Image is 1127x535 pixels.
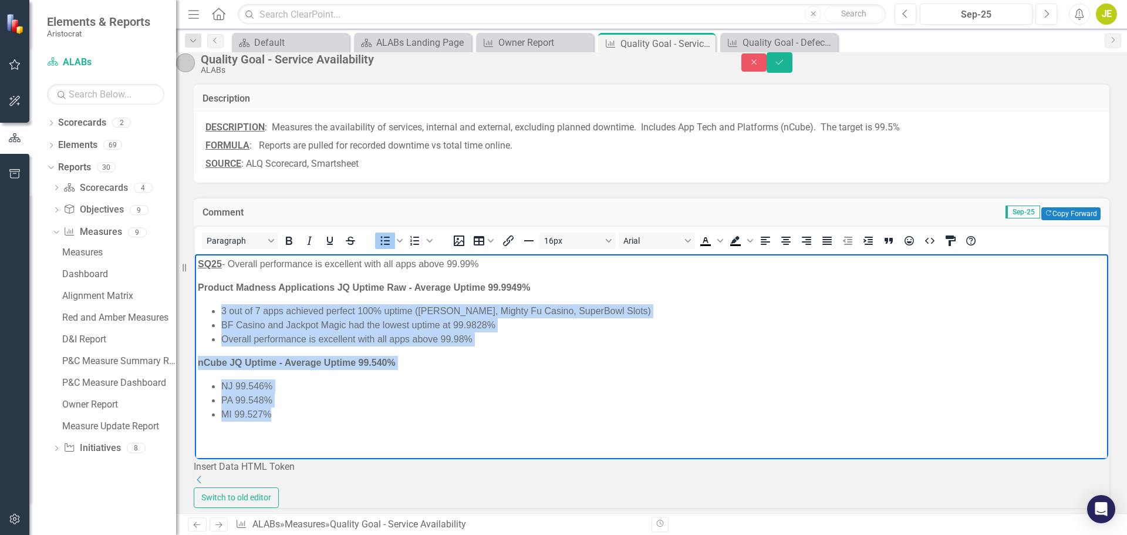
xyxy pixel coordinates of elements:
[97,162,116,172] div: 30
[376,35,468,50] div: ALABs Landing Page
[62,399,176,410] div: Owner Report
[47,29,150,38] small: Aristocrat
[127,443,146,453] div: 8
[47,84,164,105] input: Search Below...
[134,183,153,193] div: 4
[623,236,681,245] span: Arial
[920,4,1032,25] button: Sep-25
[62,291,176,301] div: Alignment Matrix
[62,378,176,388] div: P&C Measure Dashboard
[205,140,249,151] strong: FORMULA
[62,421,176,432] div: Measure Update Report
[279,233,299,249] button: Bold
[254,35,346,50] div: Default
[299,233,319,249] button: Italic
[205,122,265,133] strong: DESCRIPTION
[940,233,960,249] button: CSS Editor
[62,356,176,366] div: P&C Measure Summary Report
[375,233,404,249] div: Bullet list
[194,460,1109,474] div: Insert Data HTML Token
[59,395,176,414] a: Owner Report
[544,236,602,245] span: 16px
[59,417,176,436] a: Measure Update Report
[63,442,120,455] a: Initiatives
[498,35,591,50] div: Owner Report
[340,233,360,249] button: Strikethrough
[726,233,755,249] div: Background color Black
[449,233,469,249] button: Insert image
[838,233,858,249] button: Decrease indent
[879,233,899,249] button: Blockquote
[194,487,279,508] button: Switch to old editor
[59,243,176,262] a: Measures
[961,233,981,249] button: Help
[797,233,816,249] button: Align right
[776,233,796,249] button: Align center
[405,233,434,249] div: Numbered list
[47,56,164,69] a: ALABs
[201,66,718,75] div: ALABs
[1096,4,1117,25] button: JE
[58,116,106,130] a: Scorecards
[235,518,643,531] div: » »
[238,4,886,25] input: Search ClearPoint...
[696,233,725,249] div: Text color Black
[619,233,695,249] button: Font Arial
[743,35,835,50] div: Quality Goal - Defect Escape Rate - App Tech
[1041,207,1101,220] button: Copy Forward
[62,247,176,258] div: Measures
[62,334,176,345] div: D&I Report
[202,233,278,249] button: Block Paragraph
[824,6,883,22] button: Search
[6,14,26,34] img: ClearPoint Strategy
[58,139,97,152] a: Elements
[207,236,264,245] span: Paragraph
[59,352,176,371] a: P&C Measure Summary Report
[899,233,919,249] button: Emojis
[203,93,1101,104] h3: Description
[112,118,131,128] div: 2
[539,233,616,249] button: Font size 16px
[235,35,346,50] a: Default
[285,519,325,530] a: Measures
[59,330,176,349] a: D&I Report
[203,207,473,218] h3: Comment
[519,233,539,249] button: Horizontal line
[755,233,775,249] button: Align left
[59,308,176,327] a: Red and Amber Measures
[63,181,127,195] a: Scorecards
[357,35,468,50] a: ALABs Landing Page
[130,205,149,215] div: 9
[479,35,591,50] a: Owner Report
[128,227,147,237] div: 9
[498,233,518,249] button: Insert/edit link
[470,233,498,249] button: Table
[201,53,718,66] div: Quality Goal - Service Availability
[205,122,900,133] span: : Measures the availability of services, internal and external, excluding planned downtime. Inclu...
[841,9,866,18] span: Search
[205,137,1098,155] p: : Reports are pulled for recorded downtime vs total time online.
[252,519,280,530] a: ALABs
[59,265,176,284] a: Dashboard
[817,233,837,249] button: Justify
[62,269,176,280] div: Dashboard
[205,158,241,169] strong: SOURCE
[59,374,176,392] a: P&C Measure Dashboard
[858,233,878,249] button: Increase indent
[103,140,122,150] div: 69
[205,155,1098,171] p: : ALQ Scorecard, Smartsheet
[1087,495,1115,523] div: Open Intercom Messenger
[63,203,123,217] a: Objectives
[47,15,150,29] span: Elements & Reports
[320,233,340,249] button: Underline
[723,35,835,50] a: Quality Goal - Defect Escape Rate - App Tech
